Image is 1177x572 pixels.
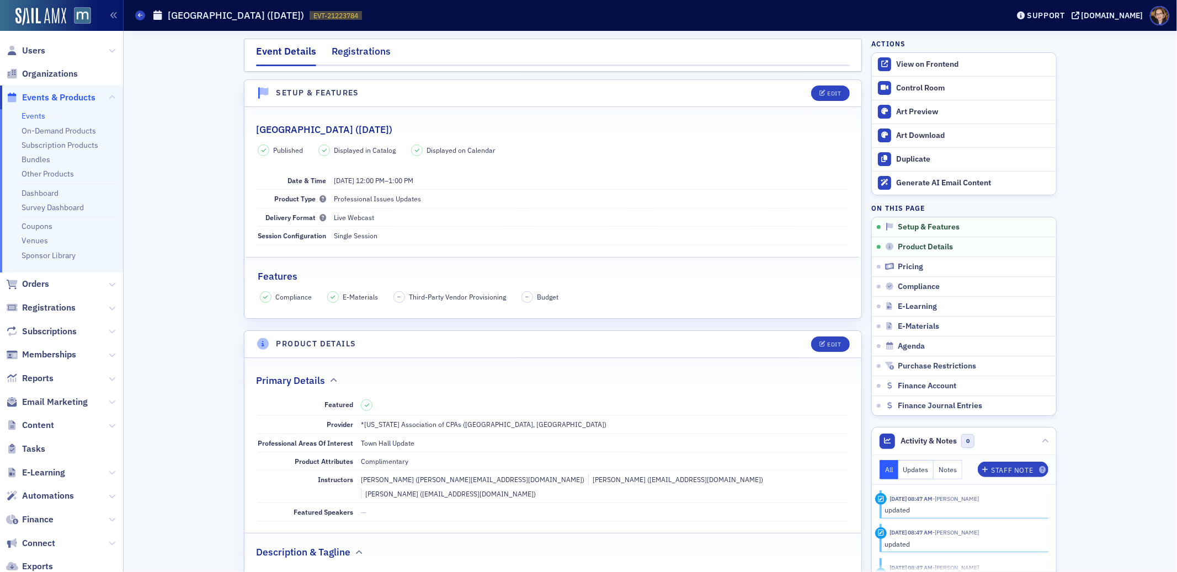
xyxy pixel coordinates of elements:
span: Connect [22,537,55,549]
span: Delivery Format [265,213,326,222]
span: Budget [537,292,558,302]
a: Events [22,111,45,121]
a: Users [6,45,45,57]
button: [DOMAIN_NAME] [1072,12,1147,19]
span: Dee Sullivan [933,564,979,571]
span: Organizations [22,68,78,80]
span: Orders [22,278,49,290]
div: Update [875,493,887,505]
h4: On this page [871,203,1057,213]
span: E-Learning [898,302,938,312]
span: Finance [22,514,54,526]
span: – [525,293,529,301]
div: Edit [828,341,842,348]
button: Generate AI Email Content [872,171,1056,195]
a: Sponsor Library [22,250,76,260]
a: Tasks [6,443,45,455]
span: Single Session [334,231,377,240]
a: Dashboard [22,188,58,198]
span: Third-Party Vendor Provisioning [409,292,506,302]
span: Provider [327,420,353,429]
h4: Product Details [276,338,356,350]
a: E-Learning [6,467,65,479]
time: 8/25/2025 08:47 AM [890,528,933,536]
span: Purchase Restrictions [898,361,977,371]
button: Notes [934,460,962,479]
a: Registrations [6,302,76,314]
div: [PERSON_NAME] ([EMAIL_ADDRESS][DOMAIN_NAME]) [588,474,763,484]
span: Product Attributes [295,457,353,466]
img: SailAMX [74,7,91,24]
span: Users [22,45,45,57]
span: Compliance [898,282,940,292]
span: Automations [22,490,74,502]
div: [DOMAIN_NAME] [1082,10,1143,20]
div: Art Download [896,131,1051,141]
span: Live Webcast [334,213,374,222]
a: On-Demand Products [22,126,96,136]
a: Events & Products [6,92,95,104]
span: Professional Issues Updates [334,194,421,203]
span: Agenda [898,341,925,351]
div: Registrations [332,44,391,65]
div: Support [1027,10,1065,20]
time: 1:00 PM [388,176,413,185]
a: Memberships [6,349,76,361]
a: Coupons [22,221,52,231]
span: Professional Areas Of Interest [258,439,353,447]
div: Generate AI Email Content [896,178,1051,188]
span: Featured Speakers [294,507,353,516]
a: Orders [6,278,49,290]
button: Staff Note [978,462,1049,477]
div: View on Frontend [896,60,1051,70]
span: Profile [1150,6,1169,25]
span: Instructors [318,475,353,484]
time: 12:00 PM [356,176,385,185]
h1: [GEOGRAPHIC_DATA] ([DATE]) [168,9,304,22]
span: Displayed in Catalog [334,145,396,155]
a: Email Marketing [6,396,88,408]
a: Organizations [6,68,78,80]
div: Duplicate [896,154,1051,164]
a: Art Download [872,124,1056,147]
a: View on Frontend [872,53,1056,76]
span: Compliance [275,292,312,302]
span: Reports [22,372,54,384]
a: Bundles [22,154,50,164]
time: 8/25/2025 08:47 AM [890,564,933,571]
span: *[US_STATE] Association of CPAs ([GEOGRAPHIC_DATA], [GEOGRAPHIC_DATA]) [361,420,606,429]
span: Featured [324,400,353,409]
button: All [880,460,898,479]
div: Art Preview [896,107,1051,117]
span: 0 [961,434,975,448]
button: Duplicate [872,147,1056,171]
div: [PERSON_NAME] ([PERSON_NAME][EMAIL_ADDRESS][DOMAIN_NAME]) [361,474,584,484]
div: updated [885,505,1041,515]
h2: Description & Tagline [256,545,350,559]
div: Edit [828,90,842,97]
time: 8/25/2025 08:47 AM [890,495,933,502]
h2: Features [258,269,297,284]
h4: Setup & Features [276,87,359,99]
span: Dee Sullivan [933,495,979,502]
span: E-Materials [898,322,940,332]
span: Product Type [274,194,326,203]
span: Finance Account [898,381,957,391]
span: – [397,293,401,301]
span: Registrations [22,302,76,314]
a: Art Preview [872,100,1056,124]
span: Tasks [22,443,45,455]
button: Edit [811,85,849,101]
span: – [334,176,413,185]
img: SailAMX [15,8,66,25]
a: Venues [22,236,48,245]
h2: [GEOGRAPHIC_DATA] ([DATE]) [256,122,392,137]
span: E-Learning [22,467,65,479]
span: Memberships [22,349,76,361]
a: Reports [6,372,54,384]
span: Pricing [898,262,924,272]
span: EVT-21223784 [313,11,358,20]
a: Automations [6,490,74,502]
div: updated [885,539,1041,549]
